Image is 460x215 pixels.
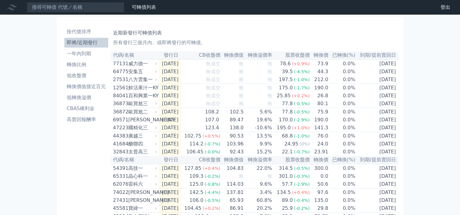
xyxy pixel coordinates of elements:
span: 無 [239,69,244,74]
th: 轉換價 [310,51,329,59]
span: (-0.5%) [294,166,310,171]
th: 轉換價值 [221,51,244,59]
span: (+0.9%) [292,61,310,66]
div: 歐買尬二 [128,108,156,116]
span: (-0.7%) [294,149,310,154]
span: (-0.7%) [205,142,220,146]
th: 已轉換(%) [329,51,356,59]
div: 175.0 [278,84,294,91]
div: 69571 [113,116,127,124]
span: 無 [239,93,244,99]
td: [DATE] [356,188,398,197]
span: (-0.3%) [294,174,310,179]
a: 即將/近期發行 [64,38,108,48]
td: [DATE] [159,76,181,84]
span: (-0.4%) [294,198,310,203]
td: 0.0% [329,92,356,100]
td: 0.0% [329,108,356,116]
th: 發行日 [159,51,181,59]
th: 到期/提前賣回日 [356,156,398,164]
div: 62076 [113,181,127,188]
span: (-2.9%) [294,182,310,187]
td: [DATE] [159,204,181,213]
td: 22.0% [244,164,272,172]
span: (-4.5%) [294,69,310,74]
td: 0.0 [310,172,329,180]
td: 190.0 [310,116,329,124]
td: [DATE] [356,204,398,213]
td: [DATE] [356,140,398,148]
td: 0.0% [329,124,356,132]
div: [PERSON_NAME]KY [128,116,156,124]
div: 歐買尬三 [128,100,156,107]
div: 晶心科一 [128,173,156,180]
span: (-0.8%) [205,182,220,187]
div: 195.0 [276,124,292,131]
a: 按代號排序 [64,27,108,37]
div: 44383 [113,132,127,140]
span: 無成交 [206,93,220,99]
th: 轉換溢價率 [244,156,272,164]
td: 190.0 [310,84,329,92]
span: (-0.5%) [294,109,310,114]
a: 一年內到期 [64,49,108,59]
td: [DATE] [159,164,181,172]
th: 代碼/名稱 [111,156,159,164]
span: 無 [267,85,272,91]
div: 301.0 [278,173,294,180]
td: 60.8% [244,196,272,204]
td: 90.53 [221,132,244,140]
span: (-0.5%) [205,198,220,203]
td: 212.0 [310,76,329,84]
div: 寶緯一 [128,205,156,212]
span: (-1.0%) [294,134,310,138]
div: 22.1 [281,148,294,156]
div: 57.7 [281,181,294,188]
a: 高賣回報酬率 [64,115,108,124]
span: (+1.0%) [292,125,310,130]
td: 50.6 [310,180,329,188]
span: (+0.4%) [292,190,310,195]
div: 108.2 [204,108,220,116]
a: 轉換比例 [64,60,108,70]
div: 鮮活果汁一KY [128,84,156,91]
td: 0.0% [329,188,356,197]
td: [DATE] [356,180,398,188]
td: [DATE] [356,68,398,76]
th: CB收盤價 [181,156,220,164]
th: 發行日 [159,156,181,164]
div: 65331 [113,173,127,180]
span: 無 [239,173,244,179]
div: 77131 [113,60,127,67]
div: 八方雲集一 [128,76,156,83]
th: 代碼/名稱 [111,51,159,59]
th: 轉換溢價率 [244,51,272,59]
td: [DATE] [159,68,181,76]
td: 26.8 [310,92,329,100]
div: 27431 [113,197,127,204]
td: 23.91 [310,148,329,156]
div: 134.5 [276,189,292,196]
td: 0.0% [329,116,356,124]
div: 74022 [113,189,127,196]
div: 高技一 [128,165,156,172]
td: [DATE] [159,132,181,140]
td: 0.0% [329,180,356,188]
span: (-2.9%) [294,117,310,122]
span: (-1.0%) [294,77,310,82]
a: 登出 [436,2,455,12]
td: [DATE] [356,108,398,116]
td: [DATE] [356,116,398,124]
span: (-4.4%) [205,190,220,195]
td: 20.2% [244,204,272,213]
div: 39.5 [281,68,294,75]
td: 9.9% [244,140,272,148]
div: 安集五 [128,68,156,75]
td: 86.91 [221,204,244,213]
td: 19.6% [244,116,272,124]
div: 27531 [113,76,127,83]
td: 0.0% [329,172,356,180]
td: 0.0% [329,204,356,213]
div: 24.95 [283,140,300,148]
li: 一年內到期 [64,50,108,57]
